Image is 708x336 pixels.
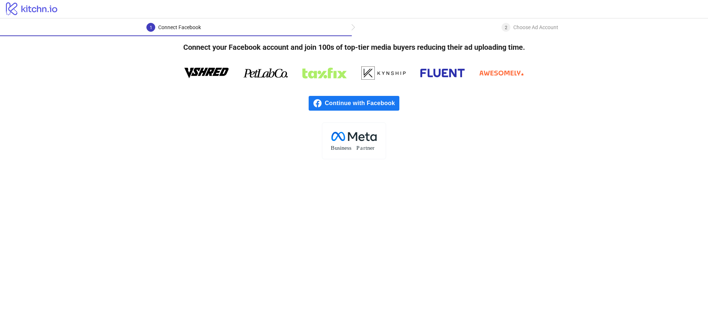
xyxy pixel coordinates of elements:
[309,96,399,111] a: Continue with Facebook
[158,23,201,32] div: Connect Facebook
[171,36,537,58] h4: Connect your Facebook account and join 100s of top-tier media buyers reducing their ad uploading ...
[325,96,399,111] span: Continue with Facebook
[360,145,363,151] tspan: a
[363,145,365,151] tspan: r
[365,145,375,151] tspan: tner
[513,23,558,32] div: Choose Ad Account
[331,145,334,151] tspan: B
[150,25,152,30] span: 1
[335,145,351,151] tspan: usiness
[356,145,360,151] tspan: P
[505,25,507,30] span: 2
